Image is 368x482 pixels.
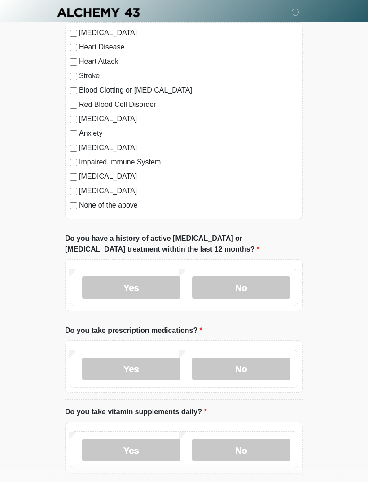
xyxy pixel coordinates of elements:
input: None of the above [70,202,77,209]
label: Red Blood Cell Disorder [79,99,298,110]
label: No [192,276,290,299]
label: [MEDICAL_DATA] [79,114,298,124]
label: None of the above [79,200,298,211]
label: [MEDICAL_DATA] [79,171,298,182]
input: [MEDICAL_DATA] [70,188,77,195]
label: Heart Disease [79,42,298,53]
input: Impaired Immune System [70,159,77,166]
input: [MEDICAL_DATA] [70,145,77,152]
label: Impaired Immune System [79,157,298,168]
input: [MEDICAL_DATA] [70,116,77,123]
label: Do you have a history of active [MEDICAL_DATA] or [MEDICAL_DATA] treatment withtin the last 12 mo... [65,233,303,255]
label: Yes [82,276,180,299]
label: Do you take vitamin supplements daily? [65,407,207,417]
label: [MEDICAL_DATA] [79,186,298,196]
label: No [192,439,290,461]
input: Red Blood Cell Disorder [70,102,77,109]
label: Anxiety [79,128,298,139]
input: [MEDICAL_DATA] [70,30,77,37]
label: [MEDICAL_DATA] [79,142,298,153]
input: [MEDICAL_DATA] [70,173,77,181]
input: Stroke [70,73,77,80]
img: Alchemy 43 Logo [56,7,140,18]
label: Do you take prescription medications? [65,325,202,336]
label: Heart Attack [79,56,298,67]
input: Heart Disease [70,44,77,51]
label: [MEDICAL_DATA] [79,27,298,38]
label: Yes [82,358,180,380]
label: Blood Clotting or [MEDICAL_DATA] [79,85,298,96]
label: Yes [82,439,180,461]
label: Stroke [79,71,298,81]
label: No [192,358,290,380]
input: Blood Clotting or [MEDICAL_DATA] [70,87,77,94]
input: Anxiety [70,130,77,137]
input: Heart Attack [70,58,77,66]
